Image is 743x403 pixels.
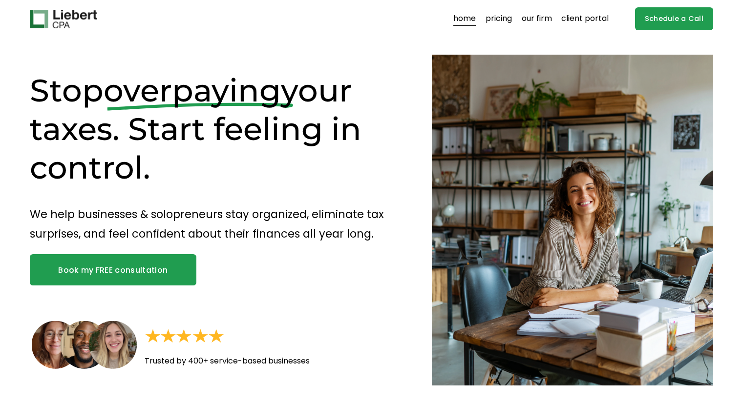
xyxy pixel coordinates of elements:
[486,11,512,27] a: pricing
[30,204,397,244] p: We help businesses & solopreneurs stay organized, eliminate tax surprises, and feel confident abo...
[635,7,714,30] a: Schedule a Call
[145,354,368,368] p: Trusted by 400+ service-based businesses
[522,11,552,27] a: our firm
[453,11,476,27] a: home
[30,10,97,28] img: Liebert CPA
[561,11,609,27] a: client portal
[30,254,196,285] a: Book my FREE consultation
[30,71,397,187] h1: Stop your taxes. Start feeling in control.
[104,71,281,109] span: overpaying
